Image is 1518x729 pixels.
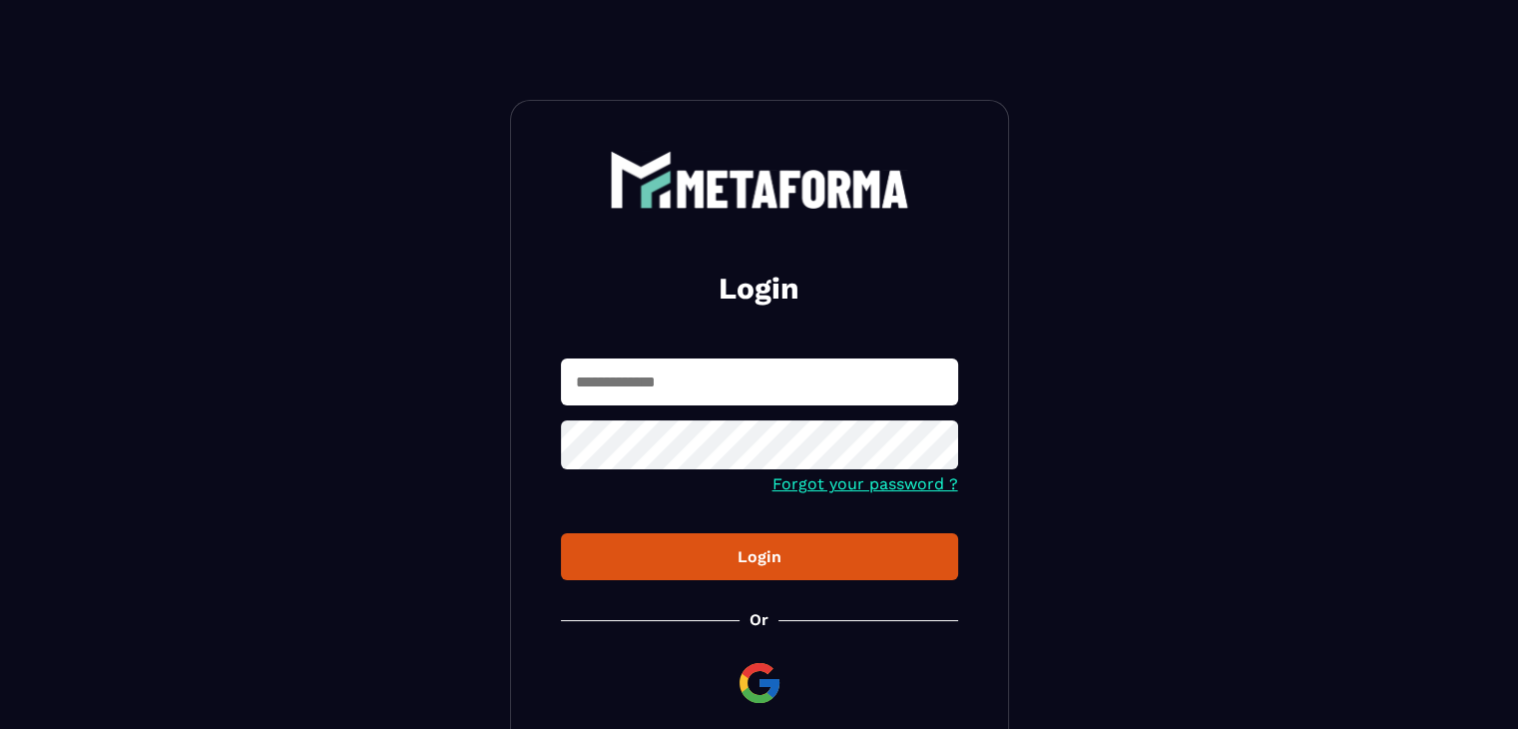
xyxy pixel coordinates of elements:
a: logo [561,151,958,209]
p: Or [750,610,768,629]
button: Login [561,533,958,580]
a: Forgot your password ? [772,474,958,493]
img: logo [610,151,909,209]
img: google [736,659,783,707]
h2: Login [585,269,934,309]
div: Login [577,547,942,566]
